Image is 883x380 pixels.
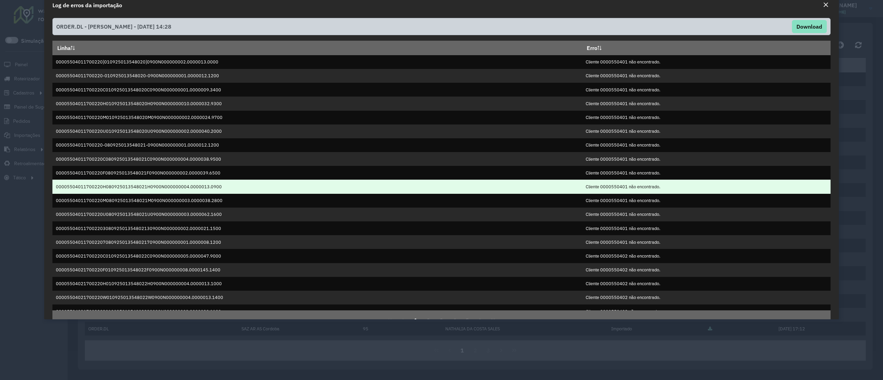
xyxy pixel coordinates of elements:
td: Cliente 0000550402 não encontrado. [582,263,831,277]
td: 00005504011700220M010925013548020M0900N000000002.0000024.9700 [52,111,582,124]
td: Cliente 0000550401 não encontrado. [582,83,831,97]
td: Cliente 0000550401 não encontrado. [582,55,831,69]
td: 00005504021700220H010925013548022H0900N000000004.0000013.1000 [52,277,582,291]
td: 00005504011700220U080925013548021U0900N000000003.0000062.1600 [52,208,582,221]
td: 00005504011700220M080925013548021M0900N000000003.0000038.2800 [52,194,582,208]
td: Cliente 0000550401 não encontrado. [582,138,831,152]
button: 4 [448,314,461,327]
td: Cliente 0000550401 não encontrado. [582,111,831,124]
td: 00005504011700220-080925013548021-0900N000000001.0000012.1200 [52,138,582,152]
td: Cliente 0000550401 não encontrado. [582,221,831,235]
button: Next Page [474,314,487,327]
em: Fechar [823,2,829,8]
td: 00005504011700220C010925013548020C0900N000000001.0000009.3400 [52,83,582,97]
h4: Log de erros da importação [52,1,122,9]
td: 00005504011700220708092501354802170900N000000001.0000008.1200 [52,235,582,249]
button: Last Page [487,314,500,327]
td: Cliente 0000550402 não encontrado. [582,291,831,304]
td: 00005504011700220H080925013548021H0900N000000004.0000013.0900 [52,180,582,193]
td: Cliente 0000550401 não encontrado. [582,194,831,208]
td: Cliente 0000550401 não encontrado. [582,97,831,110]
td: 00005504011700220H010925013548020H0900N000000010.0000032.9300 [52,97,582,110]
button: Download [792,20,827,33]
td: Cliente 0000550401 não encontrado. [582,124,831,138]
td: 00005504011700220-010925013548020-0900N000000001.0000012.1200 [52,69,582,83]
td: 00005504021700220F010925013548022F0900N000000008.0000145.1400 [52,263,582,277]
button: 2 [422,314,435,327]
td: 00005504021700220W010925013548022W0900N000000004.0000013.1400 [52,291,582,304]
td: Cliente 0000550402 não encontrado. [582,277,831,291]
td: 00005504021700220301092501354802230900N000000003.0000028.1100 [52,304,582,318]
td: 00005504011700220F080925013548021F0900N000000002.0000039.6500 [52,166,582,180]
th: Erro [582,41,831,55]
button: Close [821,1,831,10]
span: ORDER.DL - [PERSON_NAME] - [DATE] 14:28 [56,20,171,33]
button: 5 [461,314,474,327]
td: Cliente 0000550401 não encontrado. [582,208,831,221]
td: 00005504011700220]010925013548020]0900N000000002.0000013.0000 [52,55,582,69]
td: 00005504011700220U010925013548020U0900N000000002.0000040.2000 [52,124,582,138]
td: Cliente 0000550401 não encontrado. [582,180,831,193]
td: Cliente 0000550401 não encontrado. [582,152,831,166]
th: Linha [52,41,582,55]
td: 00005504011700220308092501354802130900N000000002.0000021.1500 [52,221,582,235]
td: Cliente 0000550402 não encontrado. [582,304,831,318]
button: 1 [409,314,422,327]
td: Cliente 0000550401 não encontrado. [582,235,831,249]
td: Cliente 0000550402 não encontrado. [582,249,831,263]
td: Cliente 0000550401 não encontrado. [582,69,831,83]
td: 00005504011700220C080925013548021C0900N000000004.0000038.9500 [52,152,582,166]
td: 00005504021700220C010925013548022C0900N000000005.0000047.9000 [52,249,582,263]
td: Cliente 0000550401 não encontrado. [582,166,831,180]
button: 3 [435,314,448,327]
